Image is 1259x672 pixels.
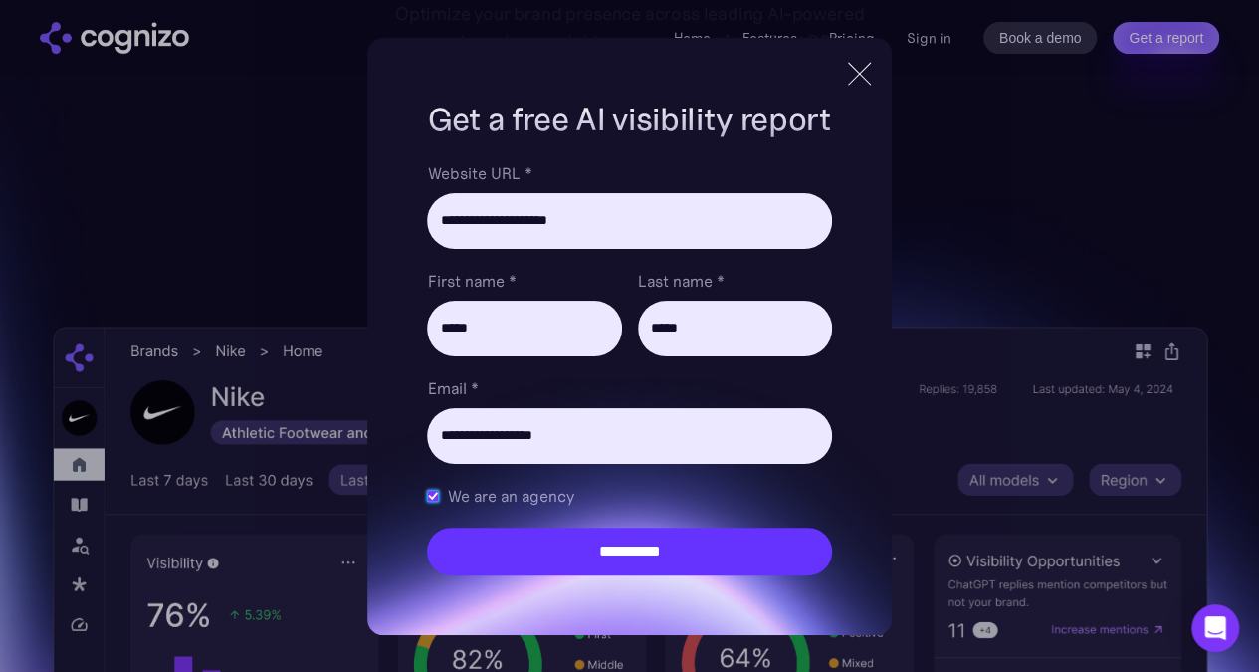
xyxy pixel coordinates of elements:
[427,269,621,293] label: First name *
[1191,604,1239,652] div: Open Intercom Messenger
[427,98,831,141] h1: Get a free AI visibility report
[427,376,831,400] label: Email *
[447,484,573,508] span: We are an agency
[638,269,832,293] label: Last name *
[427,161,831,185] label: Website URL *
[427,161,831,575] form: Brand Report Form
